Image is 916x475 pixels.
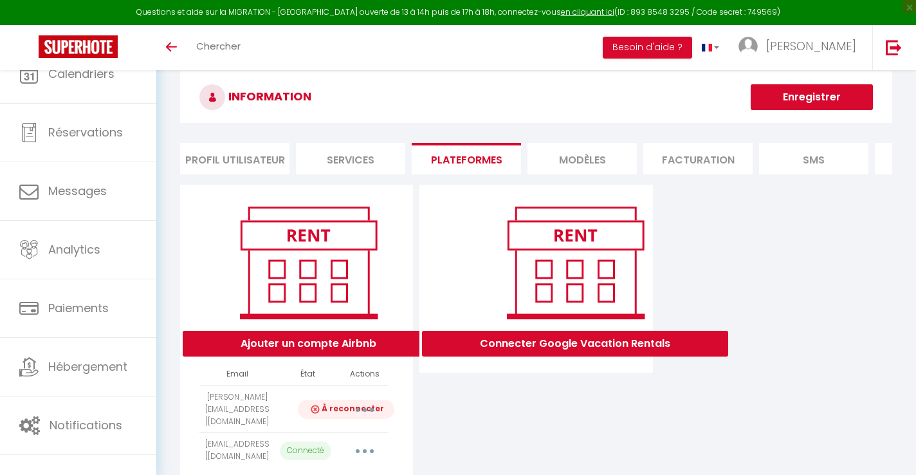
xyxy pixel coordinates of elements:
[643,143,753,174] li: Facturation
[561,6,614,17] a: en cliquant ici
[50,417,122,433] span: Notifications
[48,66,114,82] span: Calendriers
[226,201,390,324] img: rent.png
[48,183,107,199] span: Messages
[48,300,109,316] span: Paiements
[527,143,637,174] li: MODÈLES
[48,124,123,140] span: Réservations
[39,35,118,58] img: Super Booking
[196,39,241,53] span: Chercher
[301,403,391,416] p: À reconnecter
[729,25,872,70] a: ... [PERSON_NAME]
[422,331,728,357] button: Connecter Google Vacation Rentals
[493,201,657,324] img: rent.png
[199,363,275,386] th: Email
[280,442,331,460] p: Connecté
[199,386,275,433] td: [PERSON_NAME][EMAIL_ADDRESS][DOMAIN_NAME]
[275,363,341,386] th: État
[886,39,902,55] img: logout
[180,71,892,123] h3: INFORMATION
[199,433,275,469] td: [EMAIL_ADDRESS][DOMAIN_NAME]
[412,143,521,174] li: Plateformes
[759,143,868,174] li: SMS
[48,241,100,257] span: Analytics
[766,38,856,54] span: [PERSON_NAME]
[180,143,289,174] li: Profil Utilisateur
[738,37,758,56] img: ...
[48,359,127,375] span: Hébergement
[603,37,692,59] button: Besoin d'aide ?
[187,25,250,70] a: Chercher
[296,143,405,174] li: Services
[183,331,434,357] button: Ajouter un compte Airbnb
[341,363,388,386] th: Actions
[751,84,873,110] button: Enregistrer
